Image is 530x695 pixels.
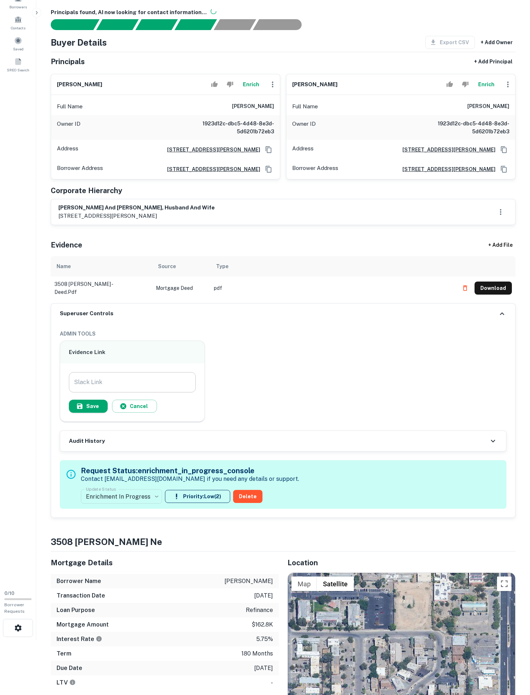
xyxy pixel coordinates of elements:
[112,400,157,413] button: Cancel
[51,56,85,67] h5: Principals
[152,276,210,300] td: Mortgage Deed
[57,102,83,111] p: Full Name
[478,36,515,49] button: + Add Owner
[60,330,506,338] h6: ADMIN TOOLS
[467,102,509,111] h6: [PERSON_NAME]
[4,591,15,596] span: 0 / 10
[498,144,509,155] button: Copy Address
[443,77,456,92] button: Accept
[2,55,34,74] a: SREO Search
[210,276,455,300] td: pdf
[254,591,273,600] p: [DATE]
[69,437,105,445] h6: Audit History
[96,19,138,30] div: Your request is received and processing...
[232,102,274,111] h6: [PERSON_NAME]
[271,678,273,687] p: -
[497,577,512,591] button: Toggle fullscreen view
[471,55,515,68] button: + Add Principal
[246,606,273,615] p: refinance
[57,591,105,600] h6: Transaction Date
[224,77,236,92] button: Reject
[60,309,113,318] h6: Superuser Controls
[292,80,338,89] h6: [PERSON_NAME]
[317,577,354,591] button: Show satellite imagery
[292,120,316,136] p: Owner ID
[475,282,512,295] button: Download
[216,262,228,271] div: Type
[51,256,515,303] div: scrollable content
[51,185,122,196] h5: Corporate Hierarchy
[224,577,273,586] p: [PERSON_NAME]
[253,19,310,30] div: AI fulfillment process complete.
[397,146,496,154] a: [STREET_ADDRESS][PERSON_NAME]
[475,239,526,252] div: + Add File
[51,557,279,568] h5: Mortgage Details
[57,664,82,673] h6: Due Date
[81,465,299,476] h5: Request Status: enrichment_in_progress_console
[233,490,262,503] button: Delete
[58,212,215,220] p: [STREET_ADDRESS][PERSON_NAME]
[86,486,116,492] label: Update Status
[135,19,178,30] div: Documents found, AI parsing details...
[11,25,25,31] span: Contacts
[161,165,260,173] a: [STREET_ADDRESS][PERSON_NAME]
[165,490,230,503] button: Priority:Low(2)
[263,144,274,155] button: Copy Address
[57,678,76,687] h6: LTV
[4,602,25,614] span: Borrower Requests
[42,19,96,30] div: Sending borrower request to AI...
[2,13,34,32] a: Contacts
[422,120,509,136] h6: 1923d12c-dbc5-4d48-8e3d-5d6201b72eb3
[187,120,274,136] h6: 1923d12c-dbc5-4d48-8e3d-5d6201b72eb3
[51,8,515,17] h6: Principals found, AI now looking for contact information...
[292,144,314,155] p: Address
[161,146,260,154] a: [STREET_ADDRESS][PERSON_NAME]
[57,80,102,89] h6: [PERSON_NAME]
[459,77,472,92] button: Reject
[292,102,318,111] p: Full Name
[475,77,498,92] button: Enrich
[241,649,273,658] p: 180 months
[57,120,80,136] p: Owner ID
[9,4,27,10] span: Borrowers
[397,165,496,173] a: [STREET_ADDRESS][PERSON_NAME]
[69,348,196,357] h6: Evidence Link
[69,400,108,413] button: Save
[57,635,102,644] h6: Interest Rate
[287,557,515,568] h5: Location
[214,19,256,30] div: Principals found, still searching for contact information. This may take time...
[263,164,274,175] button: Copy Address
[51,36,107,49] h4: Buyer Details
[57,577,101,586] h6: Borrower Name
[494,637,530,672] iframe: Chat Widget
[51,276,152,300] td: 3508 [PERSON_NAME] - deed.pdf
[459,282,472,294] button: Delete file
[57,606,95,615] h6: Loan Purpose
[152,256,210,276] th: Source
[239,77,262,92] button: Enrich
[96,636,102,642] svg: The interest rates displayed on the website are for informational purposes only and may be report...
[256,635,273,644] p: 5.75%
[208,77,221,92] button: Accept
[158,262,176,271] div: Source
[69,679,76,686] svg: LTVs displayed on the website are for informational purposes only and may be reported incorrectly...
[7,67,29,73] span: SREO Search
[51,240,82,250] h5: Evidence
[498,164,509,175] button: Copy Address
[291,577,317,591] button: Show street map
[57,649,71,658] h6: Term
[51,256,152,276] th: Name
[2,34,34,53] a: Saved
[57,144,78,155] p: Address
[210,256,455,276] th: Type
[81,486,162,507] div: Enrichment In Progress
[81,475,299,483] p: Contact [EMAIL_ADDRESS][DOMAIN_NAME] if you need any details or support.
